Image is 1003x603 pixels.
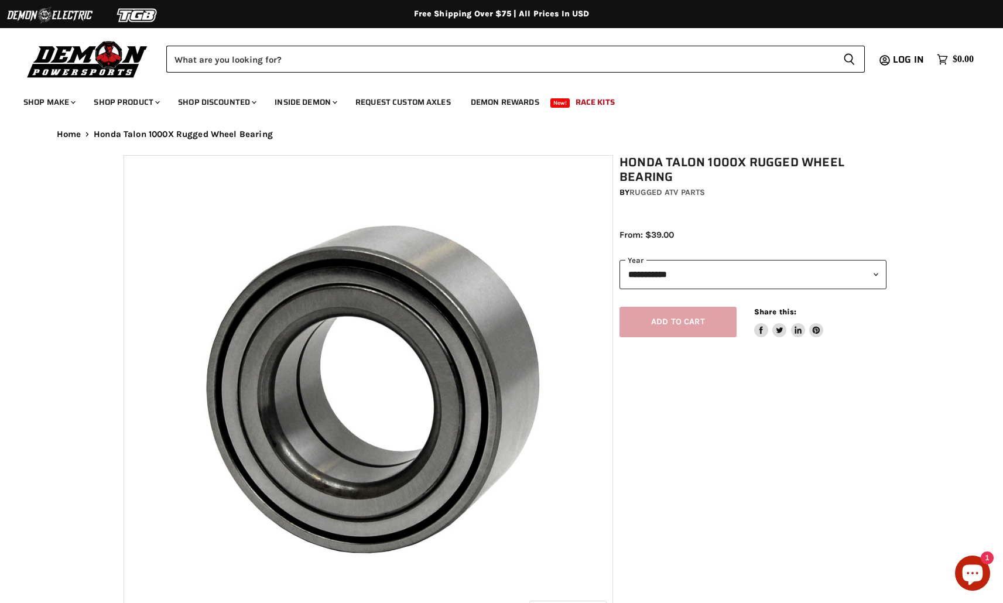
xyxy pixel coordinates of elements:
img: TGB Logo 2 [94,4,182,26]
a: Shop Product [85,90,167,114]
span: Share this: [754,307,796,316]
span: Honda Talon 1000X Rugged Wheel Bearing [94,129,273,139]
img: Demon Powersports [23,38,152,80]
img: Demon Electric Logo 2 [6,4,94,26]
a: Race Kits [567,90,624,114]
a: Request Custom Axles [347,90,460,114]
ul: Main menu [15,85,971,114]
a: Shop Make [15,90,83,114]
a: Shop Discounted [169,90,263,114]
inbox-online-store-chat: Shopify online store chat [951,556,994,594]
select: year [619,260,886,289]
a: $0.00 [931,51,980,68]
nav: Breadcrumbs [33,129,970,139]
form: Product [166,46,865,73]
span: New! [550,98,570,108]
a: Log in [888,54,931,65]
input: Search [166,46,834,73]
h1: Honda Talon 1000X Rugged Wheel Bearing [619,155,886,184]
div: by [619,186,886,199]
span: Log in [893,52,924,67]
a: Rugged ATV Parts [629,187,705,197]
a: Home [57,129,81,139]
span: $0.00 [953,54,974,65]
a: Inside Demon [266,90,344,114]
aside: Share this: [754,307,824,338]
span: From: $39.00 [619,229,674,240]
button: Search [834,46,865,73]
a: Demon Rewards [462,90,548,114]
div: Free Shipping Over $75 | All Prices In USD [33,9,970,19]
